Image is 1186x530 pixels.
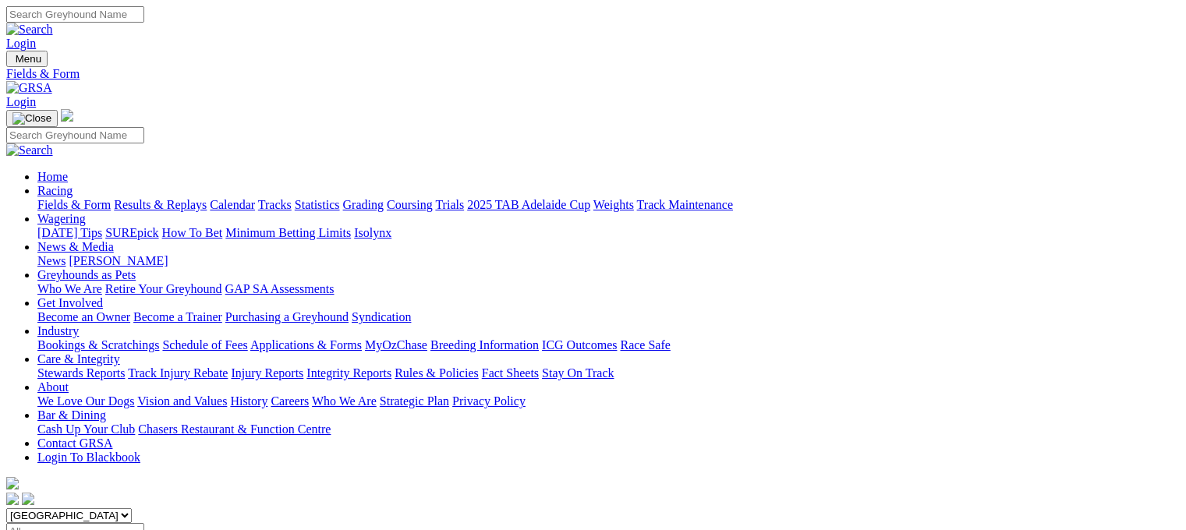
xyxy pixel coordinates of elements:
[37,212,86,225] a: Wagering
[138,422,331,436] a: Chasers Restaurant & Function Centre
[435,198,464,211] a: Trials
[37,422,135,436] a: Cash Up Your Club
[467,198,590,211] a: 2025 TAB Adelaide Cup
[387,198,433,211] a: Coursing
[37,268,136,281] a: Greyhounds as Pets
[6,23,53,37] img: Search
[37,352,120,366] a: Care & Integrity
[352,310,411,323] a: Syndication
[37,338,1180,352] div: Industry
[354,226,391,239] a: Isolynx
[6,37,36,50] a: Login
[225,226,351,239] a: Minimum Betting Limits
[620,338,670,352] a: Race Safe
[37,422,1180,436] div: Bar & Dining
[6,81,52,95] img: GRSA
[133,310,222,323] a: Become a Trainer
[37,450,140,464] a: Login To Blackbook
[250,338,362,352] a: Applications & Forms
[542,338,617,352] a: ICG Outcomes
[37,282,102,295] a: Who We Are
[258,198,292,211] a: Tracks
[225,310,349,323] a: Purchasing a Greyhound
[482,366,539,380] a: Fact Sheets
[6,127,144,143] input: Search
[6,493,19,505] img: facebook.svg
[6,95,36,108] a: Login
[137,394,227,408] a: Vision and Values
[128,366,228,380] a: Track Injury Rebate
[37,380,69,394] a: About
[637,198,733,211] a: Track Maintenance
[16,53,41,65] span: Menu
[69,254,168,267] a: [PERSON_NAME]
[37,254,1180,268] div: News & Media
[6,6,144,23] input: Search
[37,310,1180,324] div: Get Involved
[312,394,377,408] a: Who We Are
[37,408,106,422] a: Bar & Dining
[114,198,207,211] a: Results & Replays
[37,198,1180,212] div: Racing
[162,338,247,352] a: Schedule of Fees
[306,366,391,380] a: Integrity Reports
[37,366,1180,380] div: Care & Integrity
[6,51,48,67] button: Toggle navigation
[12,112,51,125] img: Close
[225,282,335,295] a: GAP SA Assessments
[37,170,68,183] a: Home
[37,310,130,323] a: Become an Owner
[61,109,73,122] img: logo-grsa-white.png
[37,198,111,211] a: Fields & Form
[37,394,134,408] a: We Love Our Dogs
[37,436,112,450] a: Contact GRSA
[593,198,634,211] a: Weights
[6,143,53,157] img: Search
[343,198,384,211] a: Grading
[6,110,58,127] button: Toggle navigation
[271,394,309,408] a: Careers
[105,282,222,295] a: Retire Your Greyhound
[22,493,34,505] img: twitter.svg
[37,324,79,337] a: Industry
[37,296,103,309] a: Get Involved
[37,226,102,239] a: [DATE] Tips
[295,198,340,211] a: Statistics
[37,338,159,352] a: Bookings & Scratchings
[430,338,539,352] a: Breeding Information
[162,226,223,239] a: How To Bet
[210,198,255,211] a: Calendar
[37,366,125,380] a: Stewards Reports
[37,240,114,253] a: News & Media
[365,338,427,352] a: MyOzChase
[37,184,73,197] a: Racing
[380,394,449,408] a: Strategic Plan
[542,366,614,380] a: Stay On Track
[452,394,526,408] a: Privacy Policy
[105,226,158,239] a: SUREpick
[230,394,267,408] a: History
[37,282,1180,296] div: Greyhounds as Pets
[37,254,65,267] a: News
[6,67,1180,81] a: Fields & Form
[37,394,1180,408] div: About
[231,366,303,380] a: Injury Reports
[37,226,1180,240] div: Wagering
[395,366,479,380] a: Rules & Policies
[6,477,19,489] img: logo-grsa-white.png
